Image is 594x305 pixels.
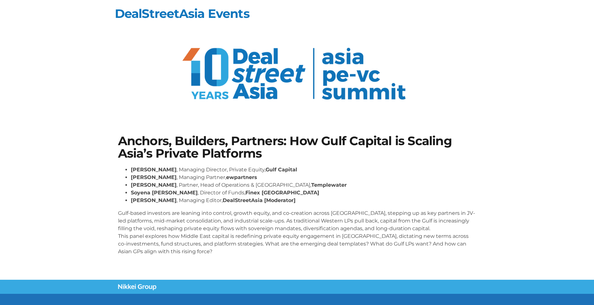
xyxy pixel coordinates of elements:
strong: [PERSON_NAME] [131,182,177,188]
strong: Gulf Capital [265,167,297,173]
li: , Managing Director, Private Equity, [131,166,476,174]
li: , Director of Funds, [131,189,476,197]
strong: Templewater [311,182,347,188]
h1: Anchors, Builders, Partners: How Gulf Capital is Scaling Asia’s Private Platforms [118,135,476,160]
a: DealStreetAsia Events [115,6,249,21]
strong: Soyena [PERSON_NAME] [131,190,198,196]
strong: [PERSON_NAME] [131,197,177,203]
li: , Managing Editor, [131,197,476,204]
strong: [PERSON_NAME] [131,174,177,180]
img: Nikkei Group [118,284,156,290]
li: , Partner, Head of Operations & [GEOGRAPHIC_DATA], [131,181,476,189]
strong: DealStreetAsia [Moderator] [223,197,296,203]
p: Gulf-based investors are leaning into control, growth equity, and co-creation across [GEOGRAPHIC_... [118,209,476,255]
strong: Finex [GEOGRAPHIC_DATA] [245,190,319,196]
li: , Managing Partner, [131,174,476,181]
strong: [PERSON_NAME] [131,167,177,173]
strong: ewpartners [226,174,257,180]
